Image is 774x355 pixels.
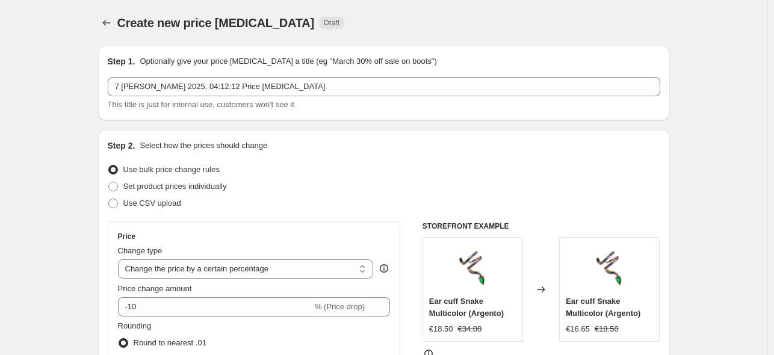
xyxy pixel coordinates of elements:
[378,262,390,274] div: help
[429,297,504,318] span: Ear cuff Snake Multicolor (Argento)
[98,14,115,31] button: Price change jobs
[140,55,436,67] p: Optionally give your price [MEDICAL_DATA] a title (eg "March 30% off sale on boots")
[118,321,152,330] span: Rounding
[595,323,619,335] strike: €18.50
[315,302,365,311] span: % (Price drop)
[458,323,482,335] strike: €34.00
[108,55,135,67] h2: Step 1.
[134,338,206,347] span: Round to nearest .01
[566,297,640,318] span: Ear cuff Snake Multicolor (Argento)
[429,323,453,335] div: €18.50
[118,297,312,316] input: -15
[448,244,497,292] img: 0f514913-43bb-4e63-a38f-590c598b0188_80x.jpg
[123,182,227,191] span: Set product prices individually
[423,221,660,231] h6: STOREFRONT EXAMPLE
[118,246,163,255] span: Change type
[123,199,181,208] span: Use CSV upload
[566,323,590,335] div: €16.65
[586,244,634,292] img: 0f514913-43bb-4e63-a38f-590c598b0188_80x.jpg
[140,140,267,152] p: Select how the prices should change
[324,18,339,28] span: Draft
[118,284,192,293] span: Price change amount
[117,16,315,29] span: Create new price [MEDICAL_DATA]
[108,140,135,152] h2: Step 2.
[118,232,135,241] h3: Price
[123,165,220,174] span: Use bulk price change rules
[108,100,294,109] span: This title is just for internal use, customers won't see it
[108,77,660,96] input: 30% off holiday sale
